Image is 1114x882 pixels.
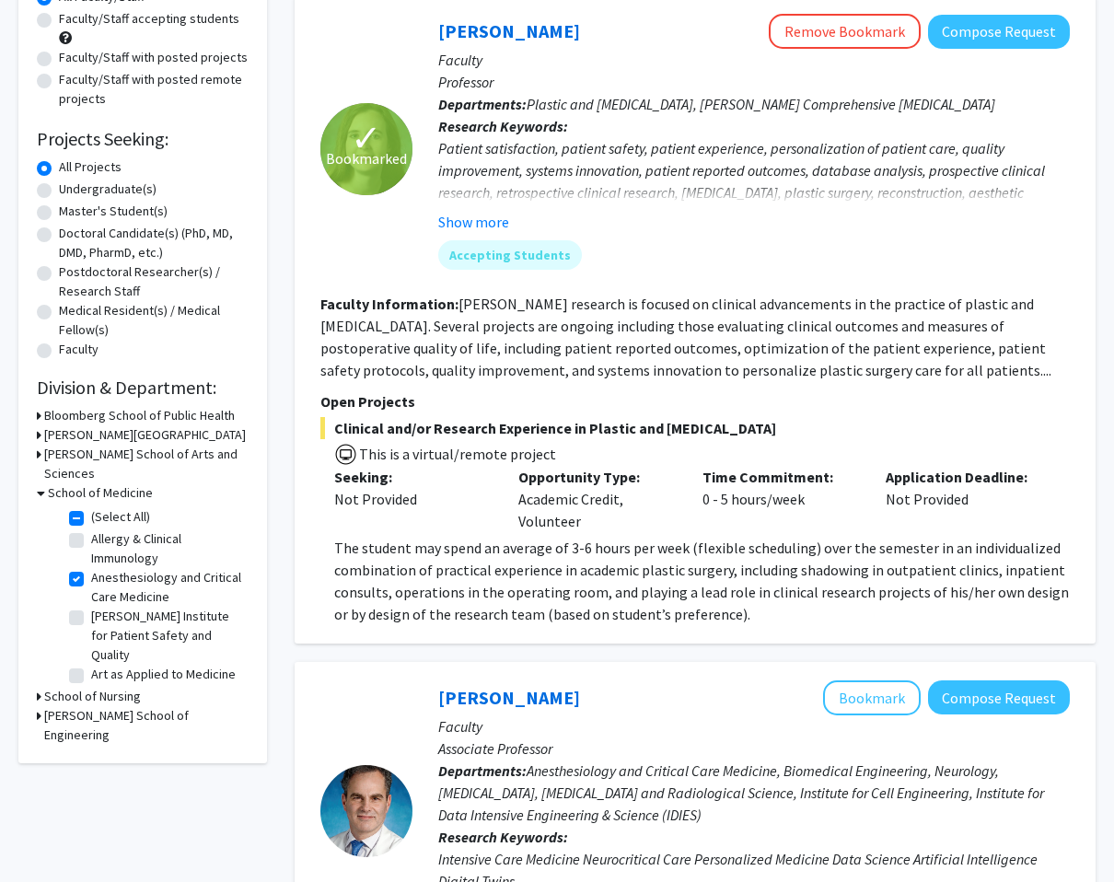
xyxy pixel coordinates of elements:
mat-chip: Accepting Students [438,240,582,270]
p: Faculty [438,715,1070,737]
fg-read-more: [PERSON_NAME] research is focused on clinical advancements in the practice of plastic and [MEDICA... [320,295,1051,379]
b: Research Keywords: [438,828,568,846]
p: Faculty [438,49,1070,71]
b: Departments: [438,95,527,113]
h3: [PERSON_NAME] School of Arts and Sciences [44,445,249,483]
div: Not Provided [334,488,491,510]
b: Departments: [438,761,527,780]
button: Remove Bookmark [769,14,921,49]
a: [PERSON_NAME] [438,19,580,42]
span: Clinical and/or Research Experience in Plastic and [MEDICAL_DATA] [320,417,1070,439]
label: Art as Applied to Medicine [91,665,236,684]
label: [PERSON_NAME] Institute for Patient Safety and Quality [91,607,244,665]
span: Bookmarked [326,147,407,169]
b: Faculty Information: [320,295,458,313]
label: Medical Resident(s) / Medical Fellow(s) [59,301,249,340]
button: Compose Request to Robert Stevens [928,680,1070,714]
button: Compose Request to Michele Manahan [928,15,1070,49]
label: Undergraduate(s) [59,180,157,199]
h3: [PERSON_NAME][GEOGRAPHIC_DATA] [44,425,246,445]
h2: Division & Department: [37,377,249,399]
h2: Projects Seeking: [37,128,249,150]
a: [PERSON_NAME] [438,686,580,709]
h3: School of Medicine [48,483,153,503]
label: Allergy & Clinical Immunology [91,529,244,568]
div: Academic Credit, Volunteer [505,466,689,532]
label: Faculty/Staff with posted projects [59,48,248,67]
span: ✓ [351,129,382,147]
span: Plastic and [MEDICAL_DATA], [PERSON_NAME] Comprehensive [MEDICAL_DATA] [527,95,995,113]
p: Time Commitment: [702,466,859,488]
button: Add Robert Stevens to Bookmarks [823,680,921,715]
iframe: Chat [14,799,78,868]
b: Research Keywords: [438,117,568,135]
label: Faculty/Staff with posted remote projects [59,70,249,109]
span: Anesthesiology and Critical Care Medicine, Biomedical Engineering, Neurology, [MEDICAL_DATA], [ME... [438,761,1044,824]
div: 0 - 5 hours/week [689,466,873,532]
span: The student may spend an average of 3-6 hours per week (flexible scheduling) over the semester in... [334,539,1069,623]
h3: School of Nursing [44,687,141,706]
button: Show more [438,211,509,233]
label: Faculty/Staff accepting students [59,9,239,29]
h3: Bloomberg School of Public Health [44,406,235,425]
span: This is a virtual/remote project [357,445,556,463]
p: Professor [438,71,1070,93]
p: Associate Professor [438,737,1070,760]
div: Not Provided [872,466,1056,532]
div: Patient satisfaction, patient safety, patient experience, personalization of patient care, qualit... [438,137,1070,248]
label: Postdoctoral Researcher(s) / Research Staff [59,262,249,301]
p: Seeking: [334,466,491,488]
label: Doctoral Candidate(s) (PhD, MD, DMD, PharmD, etc.) [59,224,249,262]
label: Faculty [59,340,99,359]
label: All Projects [59,157,122,177]
label: Anesthesiology and Critical Care Medicine [91,568,244,607]
label: (Select All) [91,507,150,527]
label: Master's Student(s) [59,202,168,221]
p: Open Projects [320,390,1070,412]
p: Application Deadline: [886,466,1042,488]
p: Opportunity Type: [518,466,675,488]
h3: [PERSON_NAME] School of Engineering [44,706,249,745]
